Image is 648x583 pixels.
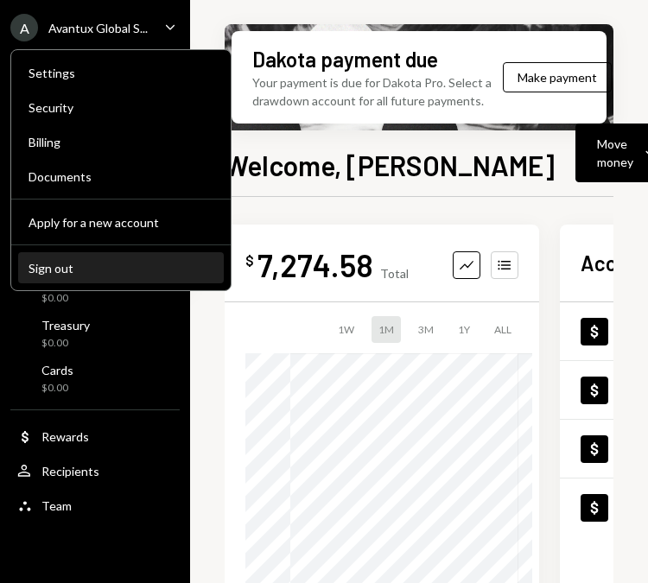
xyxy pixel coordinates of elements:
[372,316,401,343] div: 1M
[252,45,438,73] div: Dakota payment due
[10,490,180,521] a: Team
[41,363,73,377] div: Cards
[245,252,254,269] div: $
[487,316,518,343] div: ALL
[29,66,213,80] div: Settings
[411,316,441,343] div: 3M
[18,92,224,123] a: Security
[41,498,72,513] div: Team
[18,253,224,284] button: Sign out
[29,135,213,149] div: Billing
[10,313,180,354] a: Treasury$0.00
[29,215,213,230] div: Apply for a new account
[41,291,83,306] div: $0.00
[597,135,633,171] div: Move money
[225,148,555,182] h1: Welcome, [PERSON_NAME]
[10,421,180,452] a: Rewards
[41,336,90,351] div: $0.00
[10,14,38,41] div: A
[252,73,503,110] div: Your payment is due for Dakota Pro. Select a drawdown account for all future payments.
[451,316,477,343] div: 1Y
[41,318,90,333] div: Treasury
[10,455,180,486] a: Recipients
[41,381,73,396] div: $0.00
[331,316,361,343] div: 1W
[380,266,409,281] div: Total
[41,429,89,444] div: Rewards
[18,161,224,192] a: Documents
[18,57,224,88] a: Settings
[503,62,612,92] button: Make payment
[29,169,213,184] div: Documents
[48,21,148,35] div: Avantux Global S...
[29,261,213,276] div: Sign out
[18,207,224,238] button: Apply for a new account
[41,464,99,478] div: Recipients
[257,245,373,284] div: 7,274.58
[10,358,180,399] a: Cards$0.00
[18,126,224,157] a: Billing
[29,100,213,115] div: Security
